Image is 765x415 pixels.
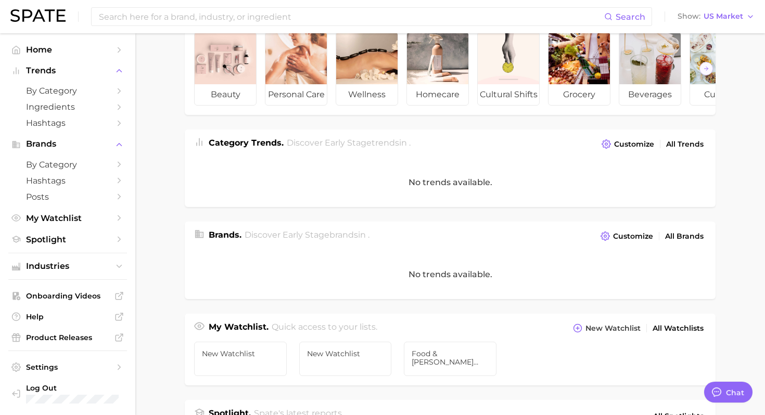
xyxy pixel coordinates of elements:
[98,8,604,25] input: Search here for a brand, industry, or ingredient
[704,14,743,19] span: US Market
[690,32,752,106] a: culinary
[26,45,109,55] span: Home
[8,288,127,304] a: Onboarding Videos
[265,32,327,106] a: personal care
[8,157,127,173] a: by Category
[10,9,66,22] img: SPATE
[26,235,109,244] span: Spotlight
[650,321,706,335] a: All Watchlists
[26,86,109,96] span: by Category
[678,14,700,19] span: Show
[26,362,109,372] span: Settings
[549,84,610,105] span: grocery
[26,262,109,271] span: Industries
[407,84,468,105] span: homecare
[272,321,377,335] h2: Quick access to your lists.
[599,137,657,151] button: Customize
[336,84,398,105] span: wellness
[185,250,716,299] div: No trends available.
[202,349,279,358] span: New Watchlist
[26,291,109,301] span: Onboarding Videos
[675,10,757,23] button: ShowUS Market
[478,84,539,105] span: cultural shifts
[8,63,127,79] button: Trends
[8,115,127,131] a: Hashtags
[8,330,127,345] a: Product Releases
[8,309,127,325] a: Help
[548,32,610,106] a: grocery
[8,173,127,189] a: Hashtags
[8,359,127,375] a: Settings
[299,342,392,376] a: New Watchlist
[666,140,704,149] span: All Trends
[195,84,256,105] span: beauty
[209,230,241,240] span: Brands .
[8,380,127,407] a: Log out. Currently logged in with e-mail jhayes@hunterpr.com.
[265,84,327,105] span: personal care
[616,12,645,22] span: Search
[662,229,706,243] a: All Brands
[26,102,109,112] span: Ingredients
[26,66,109,75] span: Trends
[690,84,751,105] span: culinary
[699,62,713,75] button: Scroll Right
[598,229,656,243] button: Customize
[26,118,109,128] span: Hashtags
[209,138,284,148] span: Category Trends .
[8,231,127,248] a: Spotlight
[8,83,127,99] a: by Category
[613,232,653,241] span: Customize
[8,42,127,58] a: Home
[26,213,109,223] span: My Watchlist
[585,324,641,333] span: New Watchlist
[412,349,489,366] span: Food & [PERSON_NAME] Brands
[8,258,127,274] button: Industries
[8,99,127,115] a: Ingredients
[26,192,109,202] span: Posts
[619,84,681,105] span: beverages
[26,383,119,393] span: Log Out
[209,321,269,335] h1: My Watchlist.
[26,139,109,149] span: Brands
[194,32,257,106] a: beauty
[8,136,127,152] button: Brands
[8,210,127,226] a: My Watchlist
[26,176,109,186] span: Hashtags
[570,321,643,335] button: New Watchlist
[26,312,109,321] span: Help
[26,333,109,342] span: Product Releases
[336,32,398,106] a: wellness
[665,232,704,241] span: All Brands
[653,324,704,333] span: All Watchlists
[26,160,109,170] span: by Category
[287,138,411,148] span: Discover Early Stage trends in .
[185,158,716,207] div: No trends available.
[614,140,654,149] span: Customize
[406,32,469,106] a: homecare
[477,32,540,106] a: cultural shifts
[8,189,127,205] a: Posts
[307,349,384,358] span: New Watchlist
[404,342,496,376] a: Food & [PERSON_NAME] Brands
[194,342,287,376] a: New Watchlist
[619,32,681,106] a: beverages
[664,137,706,151] a: All Trends
[245,230,369,240] span: Discover Early Stage brands in .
